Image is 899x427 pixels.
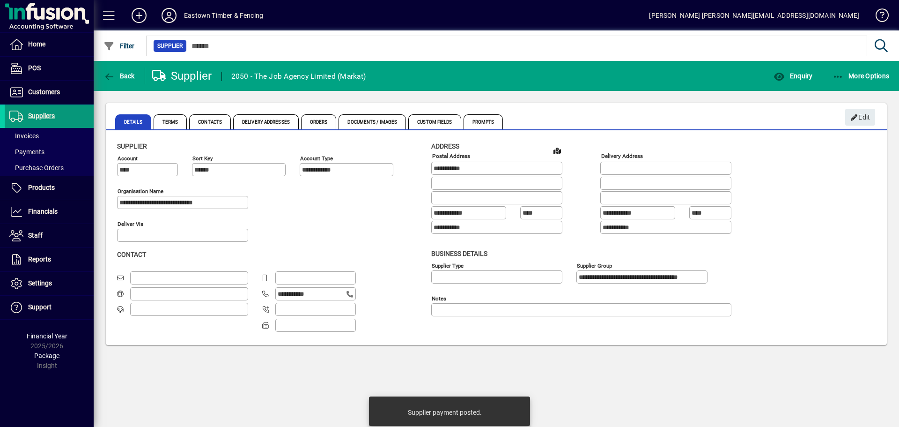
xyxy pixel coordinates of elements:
[432,262,464,269] mat-label: Supplier type
[103,72,135,80] span: Back
[28,279,52,287] span: Settings
[28,303,52,311] span: Support
[184,8,263,23] div: Eastown Timber & Fencing
[103,42,135,50] span: Filter
[833,72,890,80] span: More Options
[869,2,887,32] a: Knowledge Base
[152,68,212,83] div: Supplier
[28,232,43,239] span: Staff
[5,296,94,319] a: Support
[28,88,60,96] span: Customers
[124,7,154,24] button: Add
[28,208,58,215] span: Financials
[9,148,44,156] span: Payments
[464,114,503,129] span: Prompts
[117,142,147,150] span: Supplier
[5,224,94,247] a: Staff
[189,114,231,129] span: Contacts
[233,114,299,129] span: Delivery Addresses
[28,184,55,191] span: Products
[231,69,366,84] div: 2050 - The Job Agency Limited (Markat)
[432,295,446,301] mat-label: Notes
[431,250,487,257] span: Business details
[339,114,406,129] span: Documents / Images
[154,114,187,129] span: Terms
[850,110,870,125] span: Edit
[101,67,137,84] button: Back
[192,155,213,162] mat-label: Sort key
[118,188,163,195] mat-label: Organisation name
[649,8,859,23] div: [PERSON_NAME] [PERSON_NAME][EMAIL_ADDRESS][DOMAIN_NAME]
[5,144,94,160] a: Payments
[5,33,94,56] a: Home
[5,200,94,224] a: Financials
[830,67,892,84] button: More Options
[154,7,184,24] button: Profile
[28,112,55,120] span: Suppliers
[9,132,39,140] span: Invoices
[117,251,146,258] span: Contact
[28,64,41,72] span: POS
[5,81,94,104] a: Customers
[5,160,94,176] a: Purchase Orders
[5,248,94,271] a: Reports
[301,114,337,129] span: Orders
[27,332,67,340] span: Financial Year
[431,142,459,150] span: Address
[5,272,94,295] a: Settings
[34,352,59,360] span: Package
[5,176,94,200] a: Products
[157,41,183,51] span: Supplier
[5,57,94,80] a: POS
[408,114,461,129] span: Custom Fields
[118,221,143,227] mat-label: Deliver via
[94,67,145,84] app-page-header-button: Back
[115,114,151,129] span: Details
[5,128,94,144] a: Invoices
[771,67,815,84] button: Enquiry
[774,72,812,80] span: Enquiry
[550,143,565,158] a: View on map
[408,408,482,417] div: Supplier payment posted.
[28,255,51,263] span: Reports
[118,155,138,162] mat-label: Account
[845,109,875,126] button: Edit
[300,155,333,162] mat-label: Account Type
[101,37,137,54] button: Filter
[28,40,45,48] span: Home
[9,164,64,172] span: Purchase Orders
[577,262,612,269] mat-label: Supplier group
